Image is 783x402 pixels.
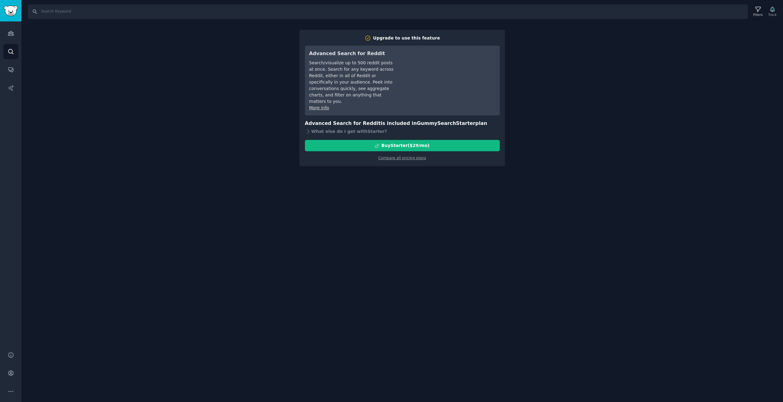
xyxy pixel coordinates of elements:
[305,140,500,151] button: BuyStarter($29/mo)
[417,120,475,126] span: GummySearch Starter
[28,4,748,19] input: Search Keyword
[309,105,329,110] a: More info
[404,50,495,96] iframe: YouTube video player
[378,156,426,160] a: Compare all pricing plans
[753,13,763,17] div: Filters
[305,127,500,136] div: What else do I get with Starter ?
[309,60,395,105] div: Search/visualize up to 500 reddit posts at once. Search for any keyword across Reddit, either in ...
[305,120,500,127] h3: Advanced Search for Reddit is included in plan
[309,50,395,58] h3: Advanced Search for Reddit
[4,6,18,16] img: GummySearch logo
[381,142,429,149] div: Buy Starter ($ 29 /mo )
[373,35,440,41] div: Upgrade to use this feature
